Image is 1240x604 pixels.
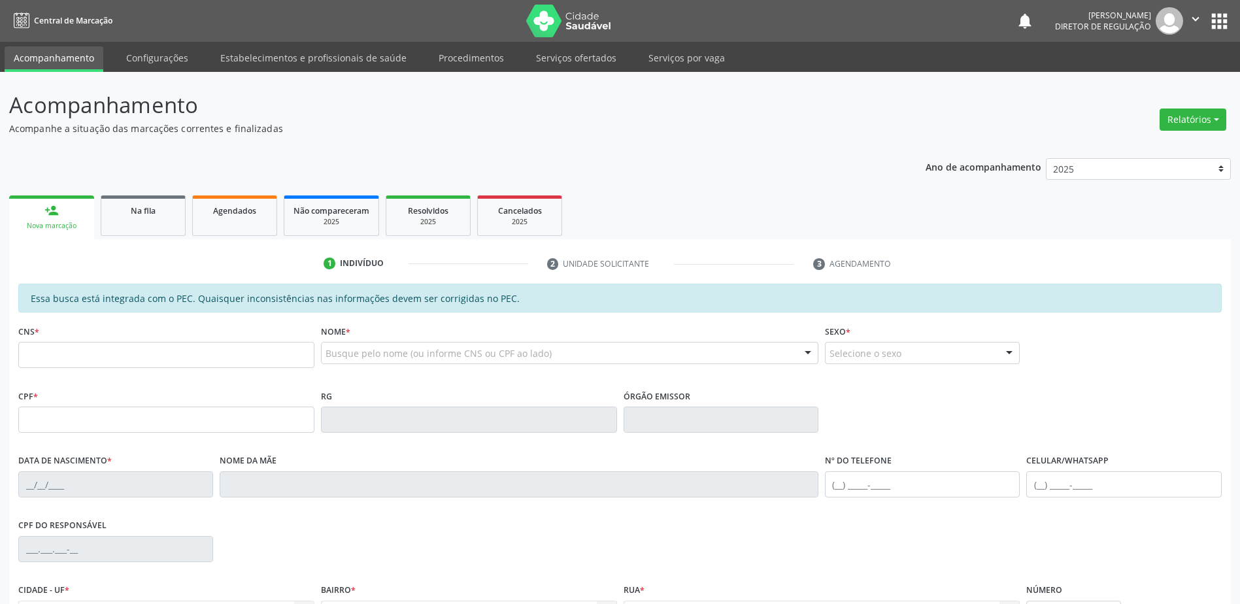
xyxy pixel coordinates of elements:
[1055,21,1151,32] span: Diretor de regulação
[321,580,356,601] label: Bairro
[1183,7,1208,35] button: 
[131,205,156,216] span: Na fila
[18,221,85,231] div: Nova marcação
[220,451,276,471] label: Nome da mãe
[1208,10,1231,33] button: apps
[34,15,112,26] span: Central de Marcação
[321,386,332,407] label: RG
[18,386,38,407] label: CPF
[1188,12,1203,26] i: 
[1156,7,1183,35] img: img
[9,122,864,135] p: Acompanhe a situação das marcações correntes e finalizadas
[18,284,1222,312] div: Essa busca está integrada com o PEC. Quaisquer inconsistências nas informações devem ser corrigid...
[624,580,645,601] label: Rua
[324,258,335,269] div: 1
[326,346,552,360] span: Busque pelo nome (ou informe CNS ou CPF ao lado)
[9,10,112,31] a: Central de Marcação
[293,205,369,216] span: Não compareceram
[18,516,107,536] label: CPF do responsável
[825,471,1020,497] input: (__) _____-_____
[213,205,256,216] span: Agendados
[117,46,197,69] a: Configurações
[18,471,213,497] input: __/__/____
[926,158,1041,175] p: Ano de acompanhamento
[1055,10,1151,21] div: [PERSON_NAME]
[1026,451,1109,471] label: Celular/WhatsApp
[18,536,213,562] input: ___.___.___-__
[829,346,901,360] span: Selecione o sexo
[211,46,416,69] a: Estabelecimentos e profissionais de saúde
[1026,580,1062,601] label: Número
[9,89,864,122] p: Acompanhamento
[429,46,513,69] a: Procedimentos
[18,322,39,342] label: CNS
[293,217,369,227] div: 2025
[624,386,690,407] label: Órgão emissor
[1026,471,1221,497] input: (__) _____-_____
[395,217,461,227] div: 2025
[1160,109,1226,131] button: Relatórios
[18,451,112,471] label: Data de nascimento
[825,322,850,342] label: Sexo
[340,258,384,269] div: Indivíduo
[825,451,892,471] label: Nº do Telefone
[44,203,59,218] div: person_add
[321,322,350,342] label: Nome
[639,46,734,69] a: Serviços por vaga
[1016,12,1034,30] button: notifications
[5,46,103,72] a: Acompanhamento
[527,46,626,69] a: Serviços ofertados
[498,205,542,216] span: Cancelados
[408,205,448,216] span: Resolvidos
[487,217,552,227] div: 2025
